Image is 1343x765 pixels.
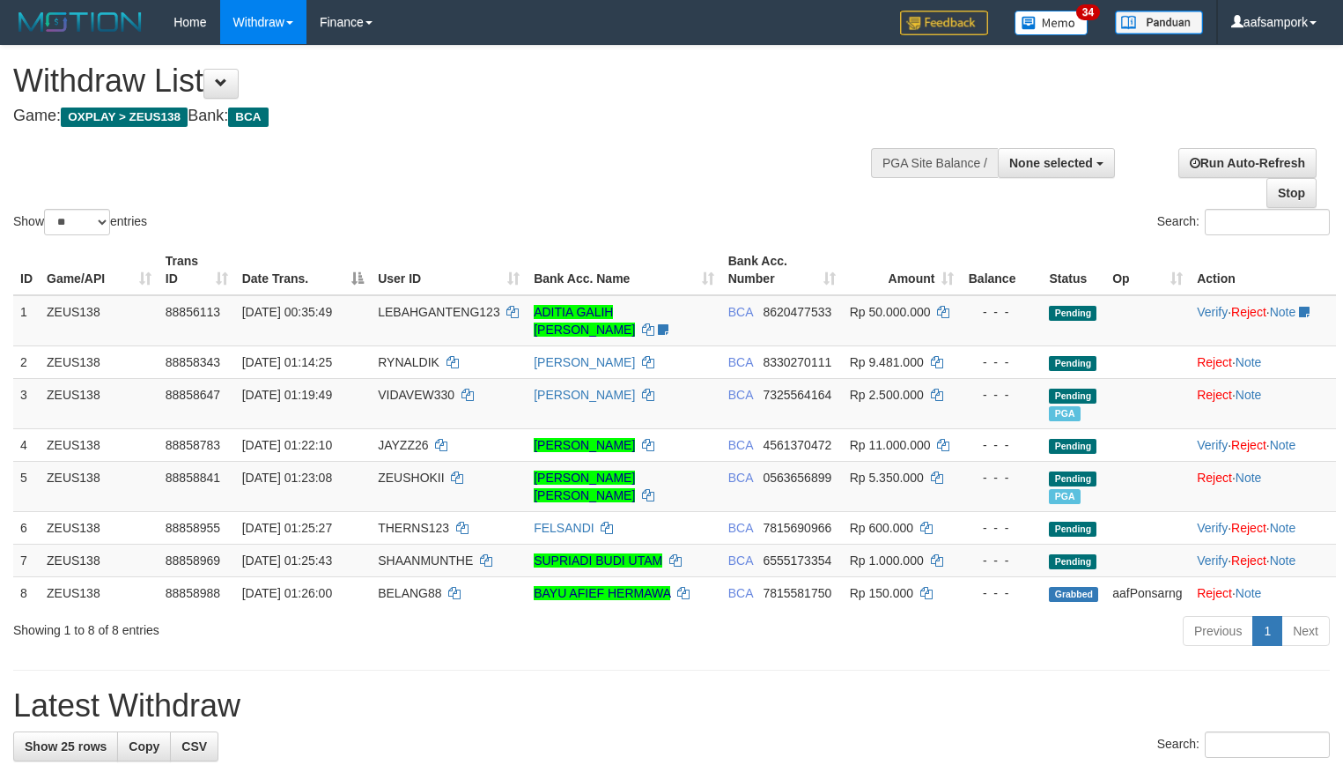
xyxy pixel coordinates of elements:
span: Pending [1049,439,1096,454]
a: BAYU AFIEF HERMAWA [534,586,670,600]
div: - - - [968,386,1035,404]
td: · [1190,461,1336,511]
td: · · [1190,544,1336,576]
div: - - - [968,469,1035,486]
span: Rp 5.350.000 [850,471,924,485]
a: Verify [1197,521,1228,535]
img: Button%20Memo.svg [1015,11,1088,35]
span: [DATE] 01:19:49 [242,388,332,402]
a: Note [1270,305,1296,319]
th: Amount: activate to sort column ascending [843,245,962,295]
td: · [1190,378,1336,428]
a: Reject [1231,553,1266,568]
span: ZEUSHOKII [378,471,444,485]
span: Copy 7325564164 to clipboard [763,388,831,402]
span: Rp 2.500.000 [850,388,924,402]
td: ZEUS138 [40,378,159,428]
span: [DATE] 01:26:00 [242,586,332,600]
span: Show 25 rows [25,739,107,754]
a: FELSANDI [534,521,594,535]
td: ZEUS138 [40,511,159,544]
span: Rp 11.000.000 [850,438,931,452]
th: Op: activate to sort column ascending [1105,245,1190,295]
td: 2 [13,345,40,378]
div: - - - [968,519,1035,537]
input: Search: [1205,209,1330,235]
a: [PERSON_NAME] [534,388,635,402]
td: 1 [13,295,40,346]
span: 88858988 [166,586,220,600]
a: Reject [1197,388,1232,402]
div: - - - [968,552,1035,569]
label: Search: [1157,732,1330,758]
td: 8 [13,576,40,609]
span: Rp 50.000.000 [850,305,931,319]
th: ID [13,245,40,295]
h1: Withdraw List [13,63,878,99]
a: [PERSON_NAME] [534,438,635,452]
td: · · [1190,295,1336,346]
a: Note [1236,586,1262,600]
span: OXPLAY > ZEUS138 [61,108,188,127]
span: Copy 8620477533 to clipboard [763,305,831,319]
a: Stop [1266,178,1317,208]
td: · [1190,345,1336,378]
span: BELANG88 [378,586,441,600]
a: Reject [1231,305,1266,319]
span: BCA [728,355,753,369]
span: Copy 0563656899 to clipboard [763,471,831,485]
span: 34 [1076,4,1100,20]
span: Grabbed [1049,587,1098,602]
span: RYNALDIK [378,355,439,369]
a: Reject [1231,521,1266,535]
img: Feedback.jpg [900,11,988,35]
a: Reject [1197,586,1232,600]
a: Note [1270,553,1296,568]
span: VIDAVEW330 [378,388,454,402]
span: BCA [728,438,753,452]
td: · [1190,576,1336,609]
span: BCA [728,521,753,535]
td: 7 [13,544,40,576]
div: - - - [968,584,1035,602]
td: ZEUS138 [40,576,159,609]
span: Copy 8330270111 to clipboard [763,355,831,369]
a: Show 25 rows [13,732,118,761]
span: Pending [1049,356,1096,371]
a: Reject [1197,471,1232,485]
h1: Latest Withdraw [13,688,1330,724]
span: [DATE] 01:22:10 [242,438,332,452]
h4: Game: Bank: [13,108,878,125]
a: Note [1270,438,1296,452]
td: ZEUS138 [40,428,159,461]
span: Marked by aaftanly [1049,489,1080,504]
span: 88858955 [166,521,220,535]
span: Pending [1049,306,1096,321]
span: BCA [728,305,753,319]
span: Copy 7815690966 to clipboard [763,521,831,535]
a: Verify [1197,438,1228,452]
a: 1 [1252,616,1282,646]
a: Verify [1197,553,1228,568]
th: Bank Acc. Name: activate to sort column ascending [527,245,721,295]
span: [DATE] 01:25:27 [242,521,332,535]
a: Reject [1231,438,1266,452]
span: Copy 7815581750 to clipboard [763,586,831,600]
span: [DATE] 00:35:49 [242,305,332,319]
span: 88858841 [166,471,220,485]
td: ZEUS138 [40,345,159,378]
a: Previous [1183,616,1253,646]
span: THERNS123 [378,521,449,535]
label: Search: [1157,209,1330,235]
span: [DATE] 01:25:43 [242,553,332,568]
a: Next [1281,616,1330,646]
a: Note [1236,388,1262,402]
td: 5 [13,461,40,511]
span: Pending [1049,472,1096,486]
select: Showentries [44,209,110,235]
a: CSV [170,732,218,761]
span: Marked by aaftanly [1049,406,1080,421]
span: Copy 4561370472 to clipboard [763,438,831,452]
label: Show entries [13,209,147,235]
th: Trans ID: activate to sort column ascending [159,245,235,295]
